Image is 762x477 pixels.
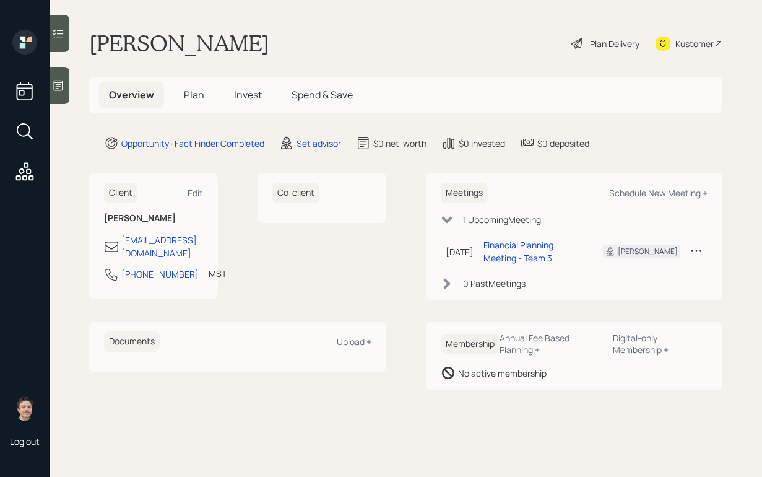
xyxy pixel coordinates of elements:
[121,268,199,281] div: [PHONE_NUMBER]
[590,37,639,50] div: Plan Delivery
[537,137,589,150] div: $0 deposited
[104,183,137,203] h6: Client
[446,245,474,258] div: [DATE]
[373,137,426,150] div: $0 net-worth
[441,183,488,203] h6: Meetings
[459,137,505,150] div: $0 invested
[292,88,353,102] span: Spend & Save
[441,334,500,354] h6: Membership
[209,267,227,280] div: MST
[10,435,40,447] div: Log out
[104,213,203,224] h6: [PERSON_NAME]
[234,88,262,102] span: Invest
[272,183,319,203] h6: Co-client
[121,137,264,150] div: Opportunity · Fact Finder Completed
[613,332,708,356] div: Digital-only Membership +
[188,187,203,199] div: Edit
[609,187,708,199] div: Schedule New Meeting +
[483,239,584,265] div: Financial Planning Meeting - Team 3
[463,213,541,226] div: 1 Upcoming Meeting
[337,336,371,348] div: Upload +
[458,367,547,380] div: No active membership
[89,30,269,57] h1: [PERSON_NAME]
[184,88,204,102] span: Plan
[121,234,203,260] div: [EMAIL_ADDRESS][DOMAIN_NAME]
[12,396,37,421] img: robby-grisanti-headshot.png
[463,277,526,290] div: 0 Past Meeting s
[109,88,154,102] span: Overview
[104,331,160,352] h6: Documents
[675,37,714,50] div: Kustomer
[618,246,678,257] div: [PERSON_NAME]
[500,332,604,356] div: Annual Fee Based Planning +
[297,137,341,150] div: Set advisor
